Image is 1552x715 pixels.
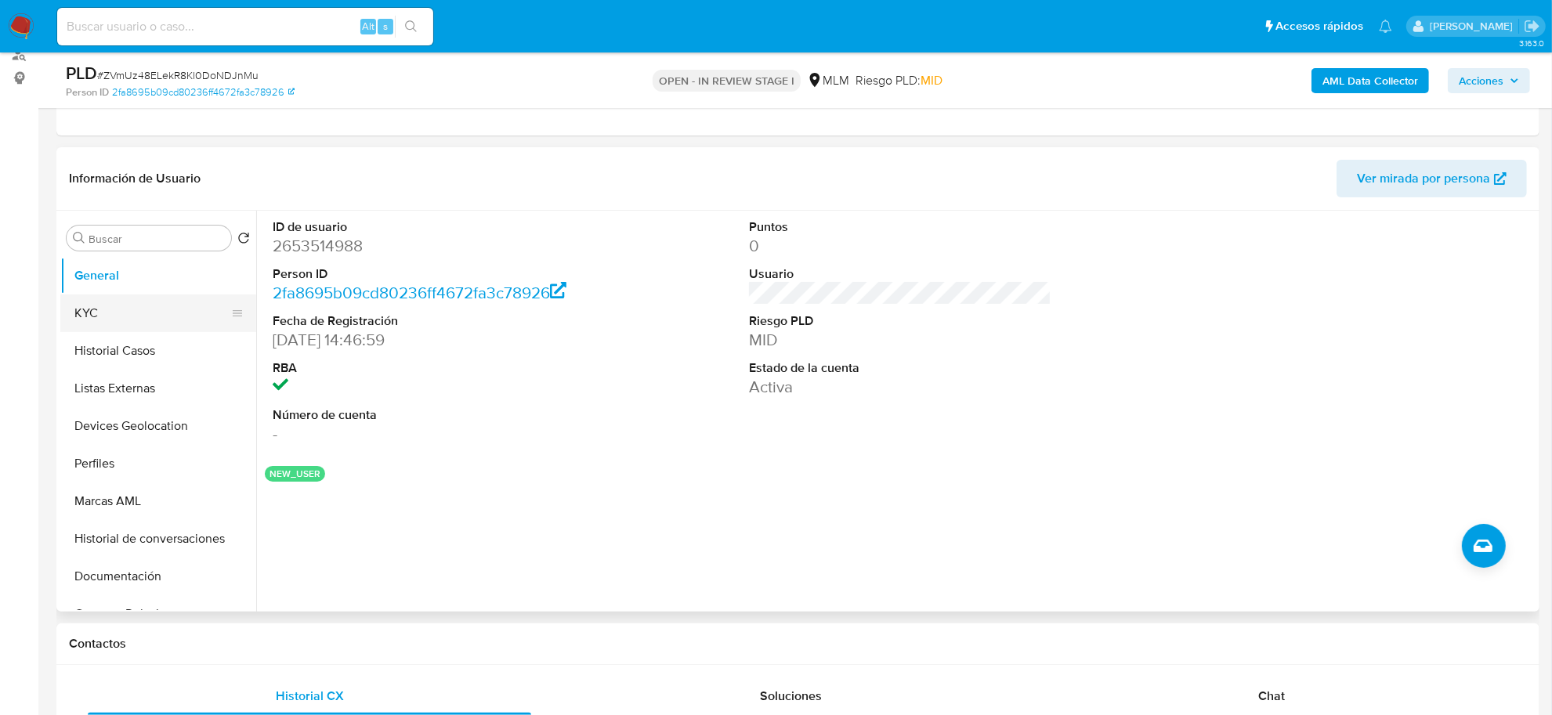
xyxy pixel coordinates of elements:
[749,218,1051,236] dt: Puntos
[749,359,1051,377] dt: Estado de la cuenta
[749,376,1051,398] dd: Activa
[383,19,388,34] span: s
[1258,687,1285,705] span: Chat
[60,445,256,482] button: Perfiles
[276,687,344,705] span: Historial CX
[273,281,566,304] a: 2fa8695b09cd80236ff4672fa3c78926
[1337,160,1527,197] button: Ver mirada por persona
[749,329,1051,351] dd: MID
[60,370,256,407] button: Listas Externas
[60,482,256,520] button: Marcas AML
[273,329,575,351] dd: [DATE] 14:46:59
[807,72,849,89] div: MLM
[60,595,256,633] button: Cruces y Relaciones
[73,232,85,244] button: Buscar
[273,406,575,424] dt: Número de cuenta
[1275,18,1363,34] span: Accesos rápidos
[749,312,1051,330] dt: Riesgo PLD
[60,294,244,332] button: KYC
[66,85,109,99] b: Person ID
[921,71,942,89] span: MID
[60,520,256,558] button: Historial de conversaciones
[60,257,256,294] button: General
[237,232,250,249] button: Volver al orden por defecto
[1322,68,1418,93] b: AML Data Collector
[60,332,256,370] button: Historial Casos
[653,70,801,92] p: OPEN - IN REVIEW STAGE I
[856,72,942,89] span: Riesgo PLD:
[89,232,225,246] input: Buscar
[1524,18,1540,34] a: Salir
[112,85,295,99] a: 2fa8695b09cd80236ff4672fa3c78926
[273,218,575,236] dt: ID de usuario
[395,16,427,38] button: search-icon
[1519,37,1544,49] span: 3.163.0
[749,265,1051,283] dt: Usuario
[760,687,822,705] span: Soluciones
[273,312,575,330] dt: Fecha de Registración
[273,265,575,283] dt: Person ID
[57,16,433,37] input: Buscar usuario o caso...
[60,558,256,595] button: Documentación
[66,60,97,85] b: PLD
[273,235,575,257] dd: 2653514988
[1311,68,1429,93] button: AML Data Collector
[1430,19,1518,34] p: dalia.goicochea@mercadolibre.com.mx
[1379,20,1392,33] a: Notificaciones
[69,171,201,186] h1: Información de Usuario
[273,423,575,445] dd: -
[362,19,374,34] span: Alt
[273,359,575,377] dt: RBA
[749,235,1051,257] dd: 0
[1357,160,1490,197] span: Ver mirada por persona
[1459,68,1503,93] span: Acciones
[69,636,1527,652] h1: Contactos
[60,407,256,445] button: Devices Geolocation
[1448,68,1530,93] button: Acciones
[97,67,259,83] span: # ZVmUz48ELekR8Kl0DoNDJnMu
